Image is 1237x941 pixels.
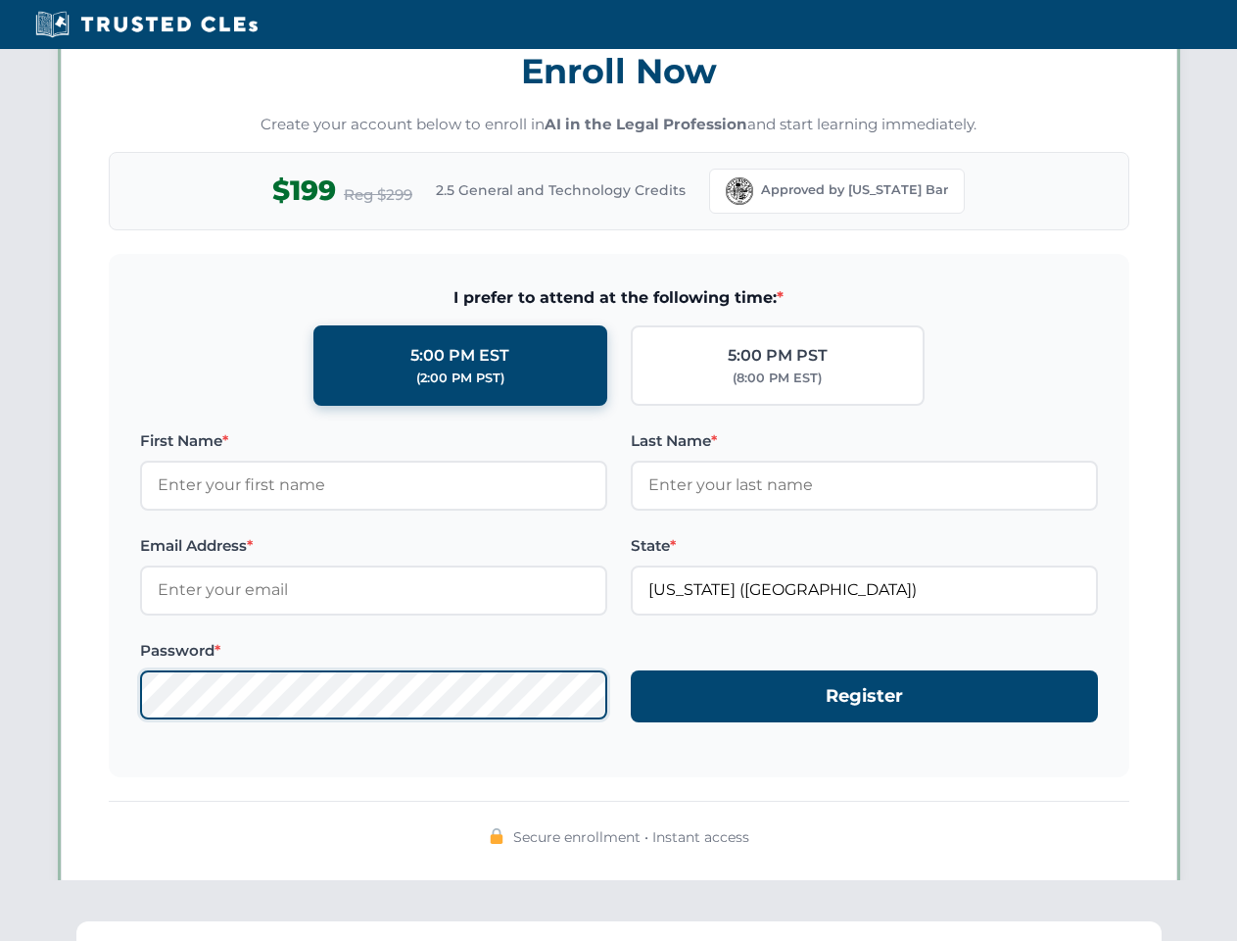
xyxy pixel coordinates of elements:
[631,670,1098,722] button: Register
[761,180,948,200] span: Approved by [US_STATE] Bar
[416,369,504,388] div: (2:00 PM PST)
[140,534,607,558] label: Email Address
[545,115,747,133] strong: AI in the Legal Profession
[513,826,749,848] span: Secure enrollment • Instant access
[410,343,509,369] div: 5:00 PM EST
[140,639,607,663] label: Password
[140,566,607,615] input: Enter your email
[728,343,828,369] div: 5:00 PM PST
[109,114,1129,136] p: Create your account below to enroll in and start learning immediately.
[140,461,607,510] input: Enter your first name
[29,10,263,39] img: Trusted CLEs
[631,566,1098,615] input: Florida (FL)
[109,40,1129,102] h3: Enroll Now
[140,429,607,453] label: First Name
[631,461,1098,510] input: Enter your last name
[489,828,504,844] img: 🔒
[436,179,686,201] span: 2.5 General and Technology Credits
[631,429,1098,453] label: Last Name
[140,285,1098,311] span: I prefer to attend at the following time:
[344,183,412,207] span: Reg $299
[726,177,753,205] img: Florida Bar
[733,369,822,388] div: (8:00 PM EST)
[631,534,1098,558] label: State
[272,169,336,213] span: $199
